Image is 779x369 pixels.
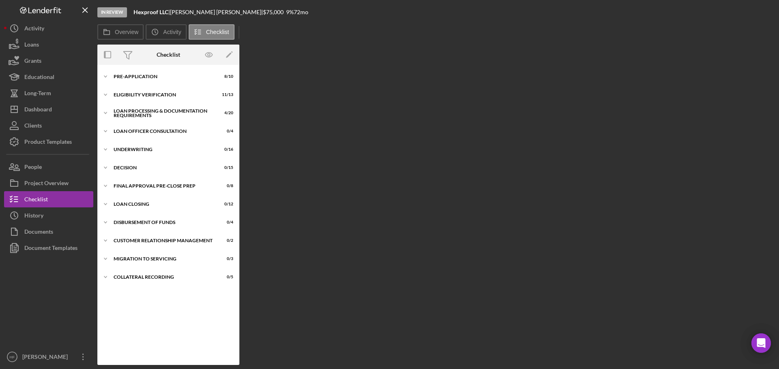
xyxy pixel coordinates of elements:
[24,117,42,136] div: Clients
[115,29,138,35] label: Overview
[219,238,233,243] div: 0 / 2
[24,207,43,226] div: History
[4,134,93,150] button: Product Templates
[114,74,213,79] div: Pre-Application
[24,175,69,193] div: Project Overview
[24,85,51,103] div: Long-Term
[4,207,93,224] button: History
[114,109,213,118] div: Loan Processing & Documentation Requirements
[133,9,170,15] div: |
[133,9,168,15] b: Hexproof LLC
[24,191,48,209] div: Checklist
[4,117,93,134] button: Clients
[4,191,93,207] button: Checklist
[10,355,15,359] text: HF
[189,24,235,40] button: Checklist
[24,69,54,87] div: Educational
[219,111,233,115] div: 4 / 20
[114,92,213,97] div: Eligibility Verification
[4,101,93,117] button: Dashboard
[219,165,233,170] div: 0 / 15
[219,92,233,97] div: 11 / 13
[4,36,93,53] button: Loans
[4,85,93,101] button: Long-Term
[24,159,42,177] div: People
[114,256,213,261] div: Migration to Servicing
[114,202,213,207] div: Loan Closing
[114,220,213,225] div: Disbursement of Funds
[97,24,144,40] button: Overview
[24,101,52,119] div: Dashboard
[206,29,229,35] label: Checklist
[219,147,233,152] div: 0 / 16
[146,24,186,40] button: Activity
[751,333,771,353] div: Open Intercom Messenger
[97,7,127,17] div: In Review
[294,9,308,15] div: 72 mo
[24,240,77,258] div: Document Templates
[219,74,233,79] div: 8 / 10
[4,175,93,191] button: Project Overview
[4,20,93,36] button: Activity
[114,275,213,279] div: Collateral Recording
[114,183,213,188] div: Final Approval Pre-Close Prep
[4,69,93,85] button: Educational
[4,349,93,365] button: HF[PERSON_NAME]
[4,53,93,69] button: Grants
[24,20,44,38] div: Activity
[219,256,233,261] div: 0 / 3
[24,134,72,152] div: Product Templates
[219,183,233,188] div: 0 / 8
[24,224,53,242] div: Documents
[157,51,180,58] div: Checklist
[24,53,41,71] div: Grants
[219,220,233,225] div: 0 / 4
[170,9,263,15] div: [PERSON_NAME] [PERSON_NAME] |
[24,36,39,55] div: Loans
[286,9,294,15] div: 9 %
[219,202,233,207] div: 0 / 12
[4,224,93,240] button: Documents
[219,275,233,279] div: 0 / 5
[114,165,213,170] div: Decision
[263,9,284,15] span: $75,000
[20,349,73,367] div: [PERSON_NAME]
[219,129,233,134] div: 0 / 4
[114,129,213,134] div: Loan Officer Consultation
[114,147,213,152] div: Underwriting
[4,159,93,175] button: People
[114,238,213,243] div: Customer Relationship Management
[163,29,181,35] label: Activity
[4,240,93,256] button: Document Templates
